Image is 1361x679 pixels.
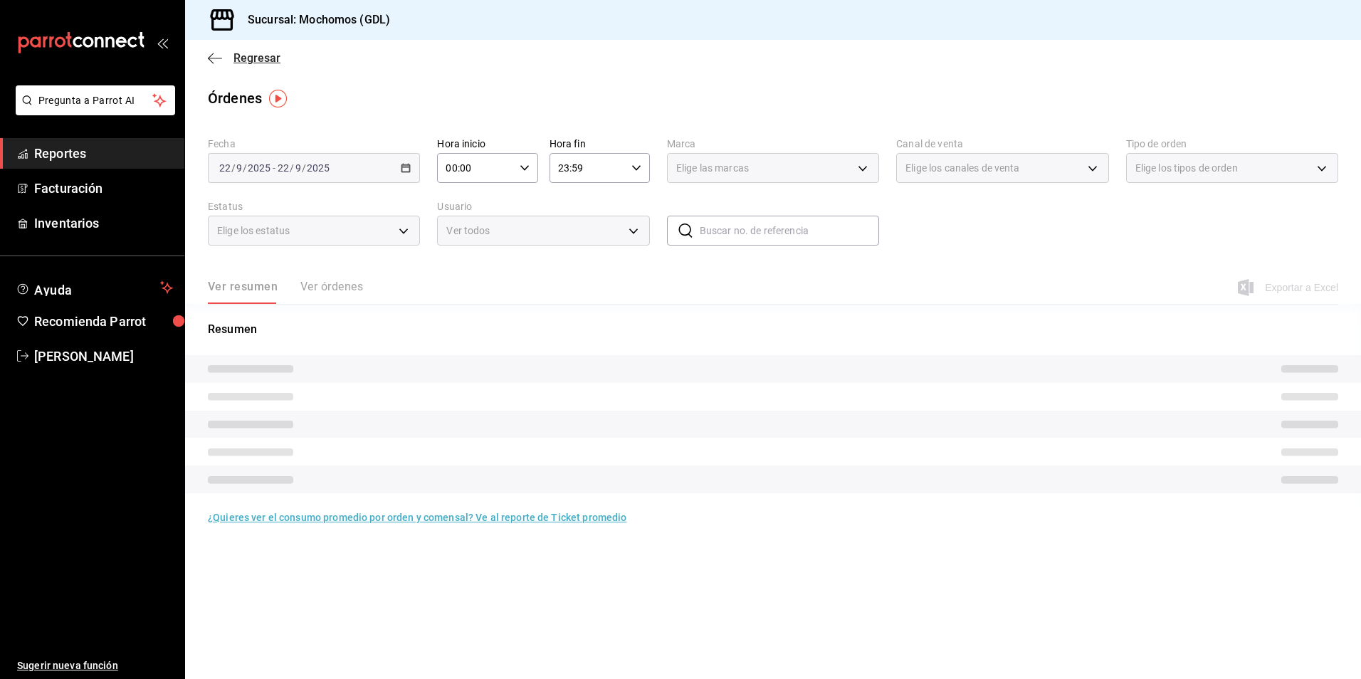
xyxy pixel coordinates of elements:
span: Ayuda [34,279,154,296]
span: / [231,162,236,174]
label: Hora fin [550,139,650,149]
img: Tooltip marker [269,90,287,107]
span: Pregunta a Parrot AI [38,93,153,108]
span: Sugerir nueva función [17,658,173,673]
span: Reportes [34,144,173,163]
label: Estatus [208,201,420,211]
span: Facturación [34,179,173,198]
span: / [243,162,247,174]
div: Órdenes [208,88,262,109]
span: - [273,162,275,174]
label: Canal de venta [896,139,1108,149]
span: Elige los estatus [217,223,290,238]
div: navigation tabs [208,280,363,304]
span: Regresar [233,51,280,65]
h3: Sucursal: Mochomos (GDL) [236,11,390,28]
input: -- [236,162,243,174]
p: Resumen [208,321,1338,338]
label: Marca [667,139,879,149]
span: Inventarios [34,214,173,233]
span: [PERSON_NAME] [34,347,173,366]
span: / [302,162,306,174]
input: -- [295,162,302,174]
input: -- [219,162,231,174]
span: Elige las marcas [676,161,749,175]
a: Pregunta a Parrot AI [10,103,175,118]
label: Tipo de orden [1126,139,1338,149]
button: open_drawer_menu [157,37,168,48]
input: ---- [247,162,271,174]
a: ¿Quieres ver el consumo promedio por orden y comensal? Ve al reporte de Ticket promedio [208,512,626,523]
input: ---- [306,162,330,174]
label: Hora inicio [437,139,537,149]
span: Elige los canales de venta [905,161,1019,175]
span: Elige los tipos de orden [1135,161,1238,175]
button: Pregunta a Parrot AI [16,85,175,115]
label: Fecha [208,139,420,149]
button: Regresar [208,51,280,65]
input: -- [277,162,290,174]
span: Ver todos [446,223,623,238]
span: / [290,162,294,174]
label: Usuario [437,201,649,211]
span: Recomienda Parrot [34,312,173,331]
input: Buscar no. de referencia [700,216,879,245]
